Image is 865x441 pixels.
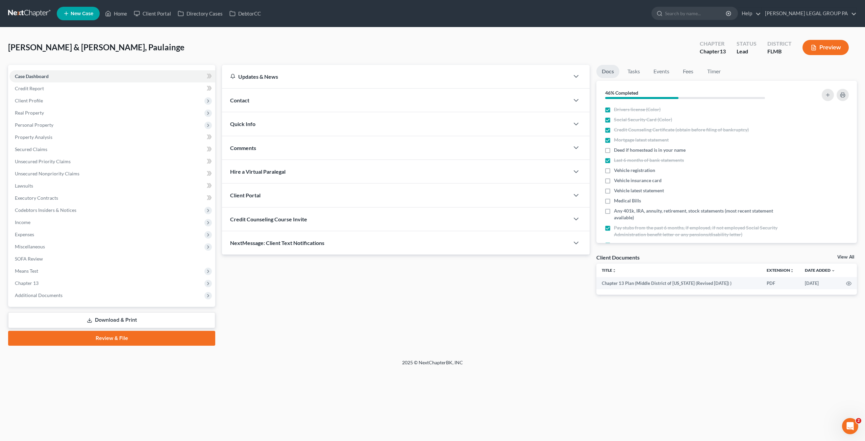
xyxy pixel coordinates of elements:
span: Profit & Loss Statements for prior 12 months [614,241,708,248]
a: Docs [596,65,619,78]
span: Deed if homestead is in your name [614,147,686,153]
div: FLMB [767,48,792,55]
div: Lead [737,48,757,55]
a: Directory Cases [174,7,226,20]
span: Property Analysis [15,134,52,140]
span: Any 401k, IRA, annuity, retirement, stock statements (most recent statement available) [614,207,786,221]
span: Client Profile [15,98,43,103]
a: Credit Report [9,82,215,95]
span: Credit Counseling Course Invite [230,216,307,222]
div: Chapter [700,40,726,48]
a: Date Added expand_more [805,268,835,273]
span: [PERSON_NAME] & [PERSON_NAME], Paulainge [8,42,184,52]
a: Fees [677,65,699,78]
span: Expenses [15,231,34,237]
span: Case Dashboard [15,73,49,79]
a: Unsecured Priority Claims [9,155,215,168]
span: Unsecured Priority Claims [15,158,71,164]
span: Hire a Virtual Paralegal [230,168,286,175]
span: NextMessage: Client Text Notifications [230,240,324,246]
span: Unsecured Nonpriority Claims [15,171,79,176]
span: Miscellaneous [15,244,45,249]
div: Client Documents [596,254,640,261]
a: DebtorCC [226,7,264,20]
span: Vehicle insurance card [614,177,662,184]
div: District [767,40,792,48]
span: Personal Property [15,122,53,128]
span: 13 [720,48,726,54]
a: View All [837,255,854,260]
span: Quick Info [230,121,255,127]
a: Property Analysis [9,131,215,143]
span: Secured Claims [15,146,47,152]
iframe: Intercom live chat [842,418,858,434]
span: Comments [230,145,256,151]
span: Mortgage latest statement [614,137,669,143]
span: Additional Documents [15,292,63,298]
span: SOFA Review [15,256,43,262]
div: Updates & News [230,73,561,80]
input: Search by name... [665,7,727,20]
a: Lawsuits [9,180,215,192]
button: Preview [802,40,849,55]
td: [DATE] [799,277,841,289]
a: SOFA Review [9,253,215,265]
a: Help [738,7,761,20]
td: Chapter 13 Plan (Middle District of [US_STATE] (Revised [DATE]) ) [596,277,761,289]
span: 2 [856,418,861,423]
a: Client Portal [130,7,174,20]
a: Tasks [622,65,645,78]
a: Review & File [8,331,215,346]
a: Unsecured Nonpriority Claims [9,168,215,180]
td: PDF [761,277,799,289]
i: unfold_more [790,269,794,273]
span: Executory Contracts [15,195,58,201]
div: Chapter [700,48,726,55]
span: Pay stubs from the past 6 months, if employed, if not employed Social Security Administration ben... [614,224,786,238]
i: unfold_more [612,269,616,273]
span: Credit Counseling Certificate (obtain before filing of bankruptcy) [614,126,749,133]
span: Drivers license (Color) [614,106,661,113]
span: Vehicle registration [614,167,655,174]
span: Vehicle latest statement [614,187,664,194]
span: Medical Bills [614,197,641,204]
span: Last 6 months of bank statements [614,157,684,164]
span: Codebtors Insiders & Notices [15,207,76,213]
a: Extensionunfold_more [767,268,794,273]
i: expand_more [831,269,835,273]
div: Status [737,40,757,48]
span: Real Property [15,110,44,116]
span: Income [15,219,30,225]
a: Timer [702,65,726,78]
a: Download & Print [8,312,215,328]
a: Case Dashboard [9,70,215,82]
div: 2025 © NextChapterBK, INC [240,359,625,371]
a: Secured Claims [9,143,215,155]
span: Credit Report [15,85,44,91]
span: Contact [230,97,249,103]
span: Client Portal [230,192,261,198]
a: [PERSON_NAME] LEGAL GROUP PA [762,7,857,20]
strong: 46% Completed [605,90,638,96]
span: Chapter 13 [15,280,39,286]
span: Means Test [15,268,38,274]
a: Titleunfold_more [602,268,616,273]
span: New Case [71,11,93,16]
a: Executory Contracts [9,192,215,204]
span: Social Security Card (Color) [614,116,672,123]
a: Home [102,7,130,20]
span: Lawsuits [15,183,33,189]
a: Events [648,65,675,78]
